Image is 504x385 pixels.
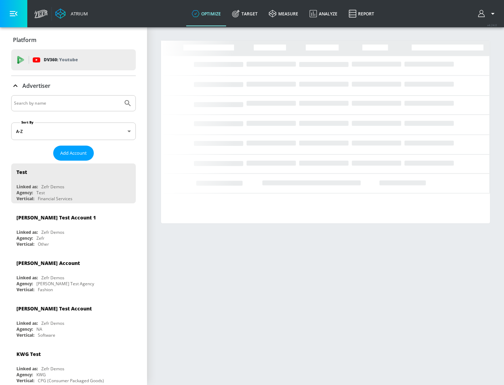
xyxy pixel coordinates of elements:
a: Analyze [304,1,343,26]
label: Sort By [20,120,35,125]
div: Linked as: [16,229,38,235]
div: Agency: [16,281,33,287]
div: Zefr Demos [41,366,64,372]
div: Other [38,241,49,247]
div: Agency: [16,190,33,196]
div: [PERSON_NAME] Test Account 1Linked as:Zefr DemosAgency:ZefrVertical:Other [11,209,136,249]
div: KWG [36,372,46,378]
div: A-Z [11,122,136,140]
div: Test [36,190,45,196]
div: Atrium [68,10,88,17]
div: Agency: [16,326,33,332]
div: Fashion [38,287,53,293]
span: v 4.24.0 [487,23,497,27]
div: Vertical: [16,287,34,293]
div: Agency: [16,372,33,378]
button: Add Account [53,146,94,161]
div: [PERSON_NAME] Test Account [16,305,92,312]
span: Add Account [60,149,87,157]
div: [PERSON_NAME] AccountLinked as:Zefr DemosAgency:[PERSON_NAME] Test AgencyVertical:Fashion [11,254,136,294]
div: Linked as: [16,184,38,190]
div: Zefr [36,235,44,241]
div: Vertical: [16,241,34,247]
p: Youtube [59,56,78,63]
div: [PERSON_NAME] Test AccountLinked as:Zefr DemosAgency:NAVertical:Software [11,300,136,340]
div: TestLinked as:Zefr DemosAgency:TestVertical:Financial Services [11,163,136,203]
p: DV360: [44,56,78,64]
div: DV360: Youtube [11,49,136,70]
div: NA [36,326,42,332]
p: Advertiser [22,82,50,90]
a: Report [343,1,380,26]
div: [PERSON_NAME] Account [16,260,80,266]
div: Linked as: [16,320,38,326]
div: CPG (Consumer Packaged Goods) [38,378,104,384]
div: Vertical: [16,332,34,338]
a: measure [263,1,304,26]
div: Zefr Demos [41,184,64,190]
div: Advertiser [11,76,136,96]
div: [PERSON_NAME] Test Account 1 [16,214,96,221]
div: Linked as: [16,275,38,281]
div: Platform [11,30,136,50]
input: Search by name [14,99,120,108]
div: Zefr Demos [41,320,64,326]
div: Software [38,332,55,338]
a: Atrium [55,8,88,19]
div: Zefr Demos [41,275,64,281]
div: [PERSON_NAME] Test Agency [36,281,94,287]
div: Linked as: [16,366,38,372]
p: Platform [13,36,36,44]
div: Zefr Demos [41,229,64,235]
div: Test [16,169,27,175]
div: KWG Test [16,351,41,357]
div: Financial Services [38,196,72,202]
div: Vertical: [16,196,34,202]
a: optimize [186,1,226,26]
a: Target [226,1,263,26]
div: Agency: [16,235,33,241]
div: Vertical: [16,378,34,384]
